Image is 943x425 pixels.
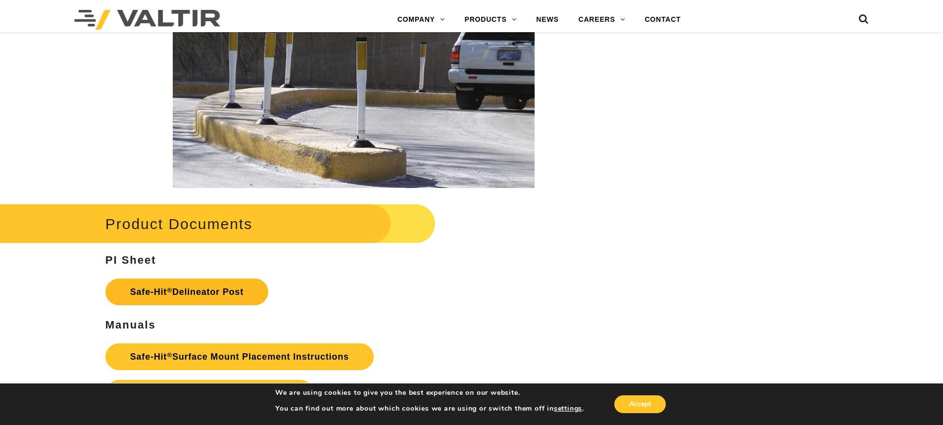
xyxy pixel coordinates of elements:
[74,10,220,30] img: Valtir
[275,388,584,397] p: We are using cookies to give you the best experience on our website.
[569,10,635,30] a: CAREERS
[105,319,156,331] strong: Manuals
[388,10,455,30] a: COMPANY
[455,10,527,30] a: PRODUCTS
[105,254,156,266] strong: PI Sheet
[635,10,691,30] a: CONTACT
[614,395,666,413] button: Accept
[167,286,172,294] sup: ®
[554,404,582,413] button: settings
[167,351,172,359] sup: ®
[275,404,584,413] p: You can find out more about which cookies we are using or switch them off in .
[105,380,314,407] a: Safe-Hit®Soil Anchor Post Options
[105,279,268,305] a: Safe-Hit®Delineator Post
[526,10,568,30] a: NEWS
[105,343,374,370] a: Safe-Hit®Surface Mount Placement Instructions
